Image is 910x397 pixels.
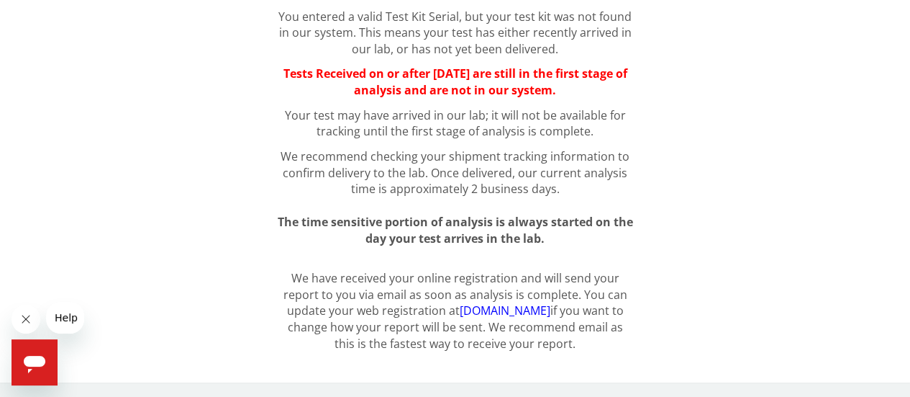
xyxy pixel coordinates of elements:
[283,66,627,98] span: Tests Received on or after [DATE] are still in the first stage of analysis and are not in our sys...
[460,303,550,318] a: [DOMAIN_NAME]
[278,270,633,352] p: We have received your online registration and will send your report to you via email as soon as a...
[351,165,628,197] span: Once delivered, our current analysis time is approximately 2 business days.
[281,148,629,181] span: We recommend checking your shipment tracking information to confirm delivery to the lab.
[278,9,633,58] p: You entered a valid Test Kit Serial, but your test kit was not found in our system. This means yo...
[12,305,40,334] iframe: Close message
[278,107,633,140] p: Your test may have arrived in our lab; it will not be available for tracking until the first stag...
[46,302,84,334] iframe: Message from company
[12,339,58,385] iframe: Button to launch messaging window
[278,214,633,246] span: The time sensitive portion of analysis is always started on the day your test arrives in the lab.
